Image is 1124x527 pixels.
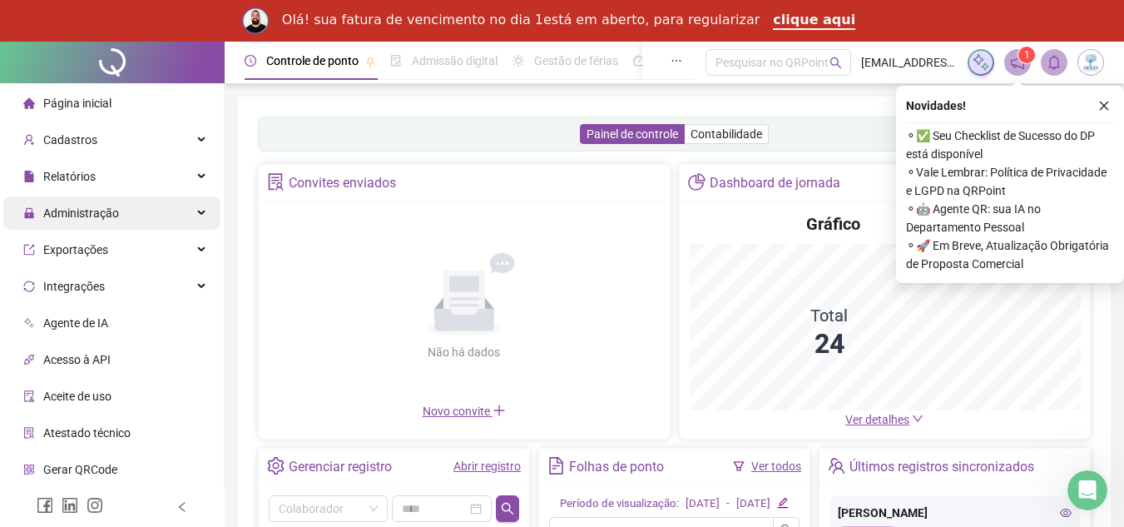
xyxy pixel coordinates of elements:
span: clock-circle [245,55,256,67]
span: search [829,57,842,69]
span: export [23,244,35,256]
span: solution [23,427,35,439]
span: filter [733,460,745,472]
span: user-add [23,134,35,146]
div: [PERSON_NAME] [838,504,1072,522]
span: search [501,502,514,515]
div: Folhas de ponto [569,453,664,481]
a: clique aqui [773,12,855,30]
span: Admissão digital [412,54,498,67]
span: Novo convite [423,405,506,418]
span: plus [493,404,506,417]
span: Acesso à API [43,353,111,366]
span: sync [23,281,35,292]
img: 72517 [1078,50,1103,75]
h4: Gráfico [806,212,860,236]
span: dashboard [633,55,645,67]
span: setting [267,457,285,475]
span: facebook [37,497,53,514]
span: Exportações [43,243,108,256]
span: home [23,97,35,109]
span: 1 [1024,49,1030,61]
span: Painel de controle [587,127,678,141]
span: ⚬ ✅ Seu Checklist de Sucesso do DP está disponível [906,127,1114,163]
span: file-done [390,55,402,67]
span: linkedin [62,497,78,514]
a: Ver todos [751,460,801,473]
span: file [23,171,35,182]
span: ⚬ 🤖 Agente QR: sua IA no Departamento Pessoal [906,200,1114,236]
span: ⚬ 🚀 Em Breve, Atualização Obrigatória de Proposta Comercial [906,236,1114,273]
a: Ver detalhes down [845,413,923,426]
div: [DATE] [686,495,720,513]
span: Atestado técnico [43,426,131,440]
span: [EMAIL_ADDRESS][DOMAIN_NAME] [861,53,958,72]
span: team [828,457,845,475]
span: pie-chart [688,173,706,191]
a: Abrir registro [453,460,521,473]
iframe: Intercom live chat [1067,470,1107,510]
div: Últimos registros sincronizados [849,453,1034,481]
span: edit [777,497,788,508]
span: api [23,354,35,365]
span: Cadastros [43,133,97,147]
span: Agente de IA [43,316,108,330]
span: qrcode [23,464,35,475]
span: Aceite de uso [43,390,111,403]
span: Relatórios [43,170,96,183]
span: lock [23,207,35,219]
span: instagram [87,497,103,514]
span: ellipsis [671,55,682,67]
span: pushpin [365,57,375,67]
span: audit [23,390,35,402]
div: Dashboard de jornada [710,169,840,197]
span: Controle de ponto [266,54,359,67]
div: Período de visualização: [560,495,679,513]
div: Não há dados [388,343,541,361]
span: down [912,413,923,425]
span: Contabilidade [691,127,762,141]
span: close [1098,100,1110,112]
span: bell [1047,55,1062,70]
span: Página inicial [43,97,111,110]
span: file-text [547,457,565,475]
span: Integrações [43,280,105,293]
button: ellipsis [657,42,696,80]
sup: 1 [1018,47,1035,63]
div: Olá! sua fatura de vencimento no dia 1está em aberto, para regularizar [282,12,760,28]
span: left [176,501,188,513]
span: sun [512,55,524,67]
span: Gerar QRCode [43,463,117,476]
span: Novidades ! [906,97,966,115]
div: Gerenciar registro [289,453,392,481]
span: eye [1060,507,1072,519]
span: solution [267,173,285,191]
span: notification [1010,55,1025,70]
span: Ver detalhes [845,413,909,426]
div: Convites enviados [289,169,396,197]
span: Administração [43,206,119,220]
span: Gestão de férias [534,54,618,67]
div: - [726,495,730,513]
img: Profile image for Rodolfo [242,7,269,34]
div: [DATE] [736,495,770,513]
img: sparkle-icon.fc2bf0ac1784a2077858766a79e2daf3.svg [972,53,990,72]
span: ⚬ Vale Lembrar: Política de Privacidade e LGPD na QRPoint [906,163,1114,200]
